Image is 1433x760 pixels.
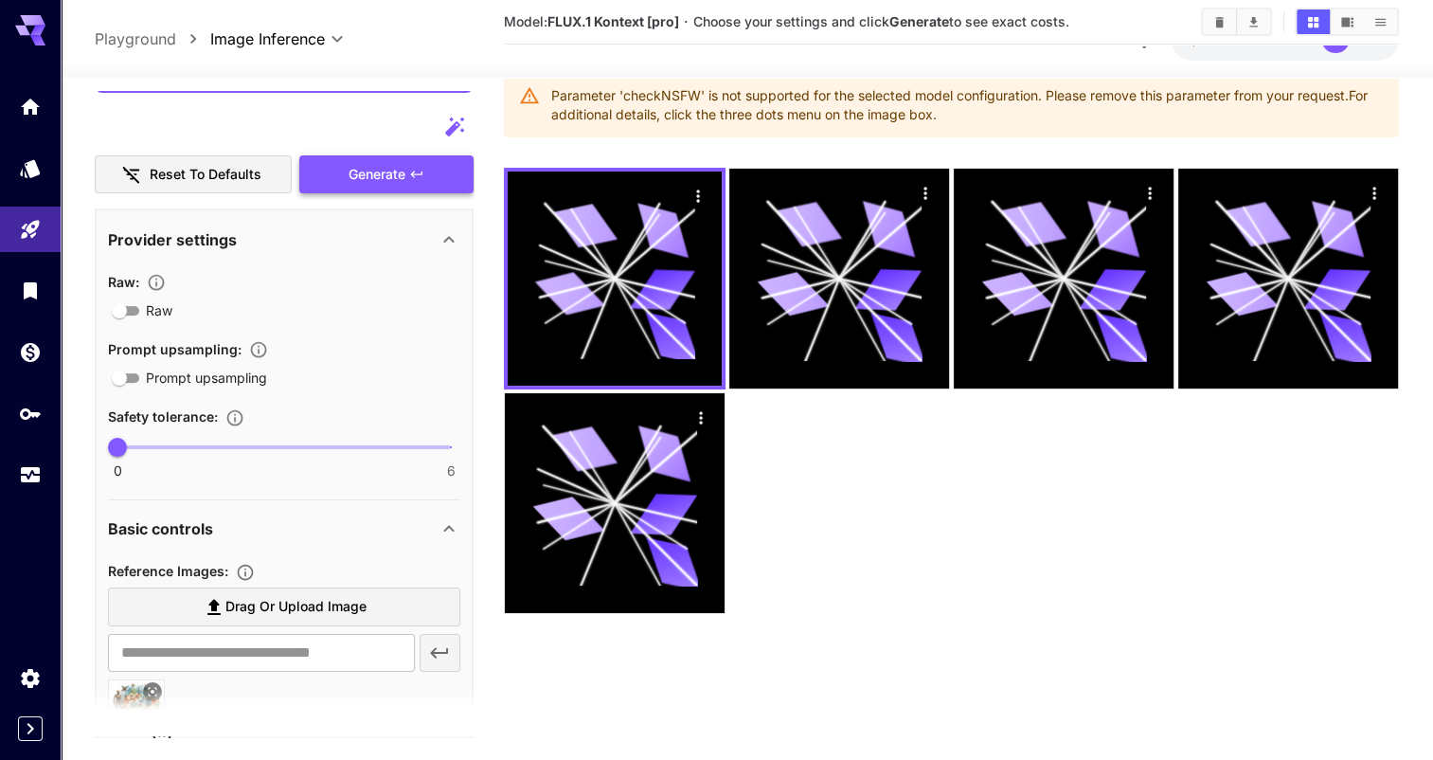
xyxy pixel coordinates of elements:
[1297,9,1330,34] button: Show media in grid view
[19,402,42,425] div: API Keys
[693,13,1069,29] span: Choose your settings and click to see exact costs.
[95,27,176,50] a: Playground
[684,10,689,33] p: ·
[242,340,276,359] button: Enables automatic enhancement and expansion of the input prompt to improve generation quality and...
[108,563,228,579] span: Reference Images :
[114,461,122,480] span: 0
[551,79,1384,132] div: Parameter 'checkNSFW' is not supported for the selected model configuration. Please remove this p...
[684,181,712,209] div: Actions
[1136,178,1164,207] div: Actions
[19,95,42,118] div: Home
[299,155,474,194] button: Generate
[228,563,262,582] button: Upload a reference image to guide the result. This is needed for Image-to-Image or Inpainting. Su...
[19,279,42,302] div: Library
[225,595,367,619] span: Drag or upload image
[139,273,173,292] button: Controls the level of post-processing applied to generated images.
[108,228,237,251] p: Provider settings
[1360,178,1388,207] div: Actions
[687,403,715,431] div: Actions
[447,461,456,480] span: 6
[108,517,213,540] p: Basic controls
[1237,9,1270,34] button: Download All
[108,408,218,425] span: Safety tolerance :
[146,368,267,388] span: Prompt upsampling
[19,156,42,180] div: Models
[1295,8,1399,36] div: Show media in grid viewShow media in video viewShow media in list view
[19,666,42,690] div: Settings
[210,27,325,50] span: Image Inference
[108,217,460,262] div: Provider settings
[108,274,139,290] span: Raw :
[146,300,172,320] span: Raw
[1364,9,1397,34] button: Show media in list view
[1240,31,1306,47] span: credits left
[1203,9,1236,34] button: Clear All
[504,13,679,29] span: Model:
[108,506,460,552] div: Basic controls
[218,408,252,427] button: Controls the tolerance level for input and output content moderation. Lower values apply stricter...
[19,463,42,487] div: Usage
[1190,31,1240,47] span: $23.96
[108,588,460,626] label: Drag or upload image
[1201,8,1272,36] div: Clear AllDownload All
[18,716,43,741] button: Expand sidebar
[19,340,42,364] div: Wallet
[547,13,679,29] b: FLUX.1 Kontext [pro]
[95,155,292,194] button: Reset to defaults
[108,341,242,357] span: Prompt upsampling :
[1331,9,1364,34] button: Show media in video view
[19,218,42,242] div: Playground
[911,178,940,207] div: Actions
[95,27,210,50] nav: breadcrumb
[349,163,405,187] span: Generate
[889,13,949,29] b: Generate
